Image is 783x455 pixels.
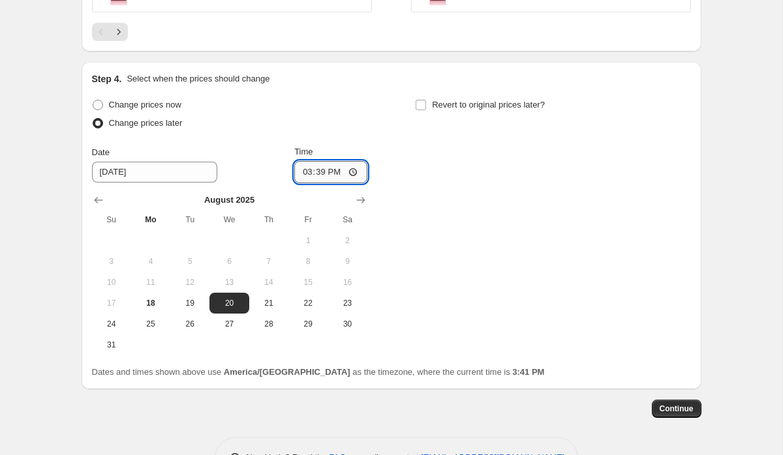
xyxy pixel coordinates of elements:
th: Monday [131,209,170,230]
button: Show next month, September 2025 [352,191,370,209]
span: Fr [294,214,322,225]
button: Wednesday August 27 2025 [209,314,249,334]
button: Tuesday August 12 2025 [170,272,209,293]
span: 5 [176,256,204,267]
span: Th [254,214,283,225]
button: Sunday August 17 2025 [92,293,131,314]
button: Wednesday August 6 2025 [209,251,249,272]
span: 30 [333,319,361,329]
button: Tuesday August 5 2025 [170,251,209,272]
span: 6 [215,256,243,267]
span: 1 [294,235,322,246]
th: Tuesday [170,209,209,230]
button: Friday August 22 2025 [288,293,328,314]
button: Sunday August 31 2025 [92,334,131,355]
span: 13 [215,277,243,287]
button: Tuesday August 19 2025 [170,293,209,314]
button: Wednesday August 20 2025 [209,293,249,314]
span: 19 [176,298,204,308]
span: 28 [254,319,283,329]
span: 10 [97,277,126,287]
span: Change prices now [109,100,181,110]
span: Time [294,147,313,156]
span: 4 [136,256,165,267]
button: Thursday August 7 2025 [249,251,288,272]
span: 26 [176,319,204,329]
th: Saturday [328,209,367,230]
button: Show previous month, July 2025 [89,191,108,209]
button: Thursday August 14 2025 [249,272,288,293]
span: 27 [215,319,243,329]
span: Revert to original prices later? [432,100,545,110]
button: Saturday August 16 2025 [328,272,367,293]
span: 21 [254,298,283,308]
span: 20 [215,298,243,308]
button: Friday August 15 2025 [288,272,328,293]
th: Sunday [92,209,131,230]
button: Continue [652,400,701,418]
span: 17 [97,298,126,308]
span: 29 [294,319,322,329]
span: 31 [97,340,126,350]
button: Sunday August 3 2025 [92,251,131,272]
button: Friday August 1 2025 [288,230,328,251]
button: Wednesday August 13 2025 [209,272,249,293]
th: Thursday [249,209,288,230]
span: Date [92,147,110,157]
h2: Step 4. [92,72,122,85]
span: Tu [176,214,204,225]
button: Today Monday August 18 2025 [131,293,170,314]
button: Thursday August 28 2025 [249,314,288,334]
span: 2 [333,235,361,246]
span: 22 [294,298,322,308]
button: Saturday August 23 2025 [328,293,367,314]
input: 8/18/2025 [92,162,217,183]
span: 24 [97,319,126,329]
span: 23 [333,298,361,308]
span: We [215,214,243,225]
nav: Pagination [92,23,128,41]
span: Dates and times shown above use as the timezone, where the current time is [92,367,545,377]
th: Friday [288,209,328,230]
span: Continue [660,404,694,414]
span: 16 [333,277,361,287]
button: Saturday August 9 2025 [328,251,367,272]
span: 12 [176,277,204,287]
button: Sunday August 10 2025 [92,272,131,293]
span: 9 [333,256,361,267]
button: Saturday August 30 2025 [328,314,367,334]
span: 15 [294,277,322,287]
button: Monday August 25 2025 [131,314,170,334]
b: America/[GEOGRAPHIC_DATA] [224,367,350,377]
button: Next [110,23,128,41]
b: 3:41 PM [512,367,544,377]
span: Sa [333,214,361,225]
span: 14 [254,277,283,287]
span: Mo [136,214,165,225]
span: 3 [97,256,126,267]
span: 7 [254,256,283,267]
th: Wednesday [209,209,249,230]
button: Monday August 11 2025 [131,272,170,293]
button: Saturday August 2 2025 [328,230,367,251]
span: Su [97,214,126,225]
button: Friday August 29 2025 [288,314,328,334]
button: Tuesday August 26 2025 [170,314,209,334]
span: 8 [294,256,322,267]
input: 12:00 [294,161,367,183]
button: Sunday August 24 2025 [92,314,131,334]
button: Monday August 4 2025 [131,251,170,272]
span: Change prices later [109,118,183,128]
span: 25 [136,319,165,329]
button: Thursday August 21 2025 [249,293,288,314]
p: Select when the prices should change [127,72,269,85]
span: 11 [136,277,165,287]
span: 18 [136,298,165,308]
button: Friday August 8 2025 [288,251,328,272]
